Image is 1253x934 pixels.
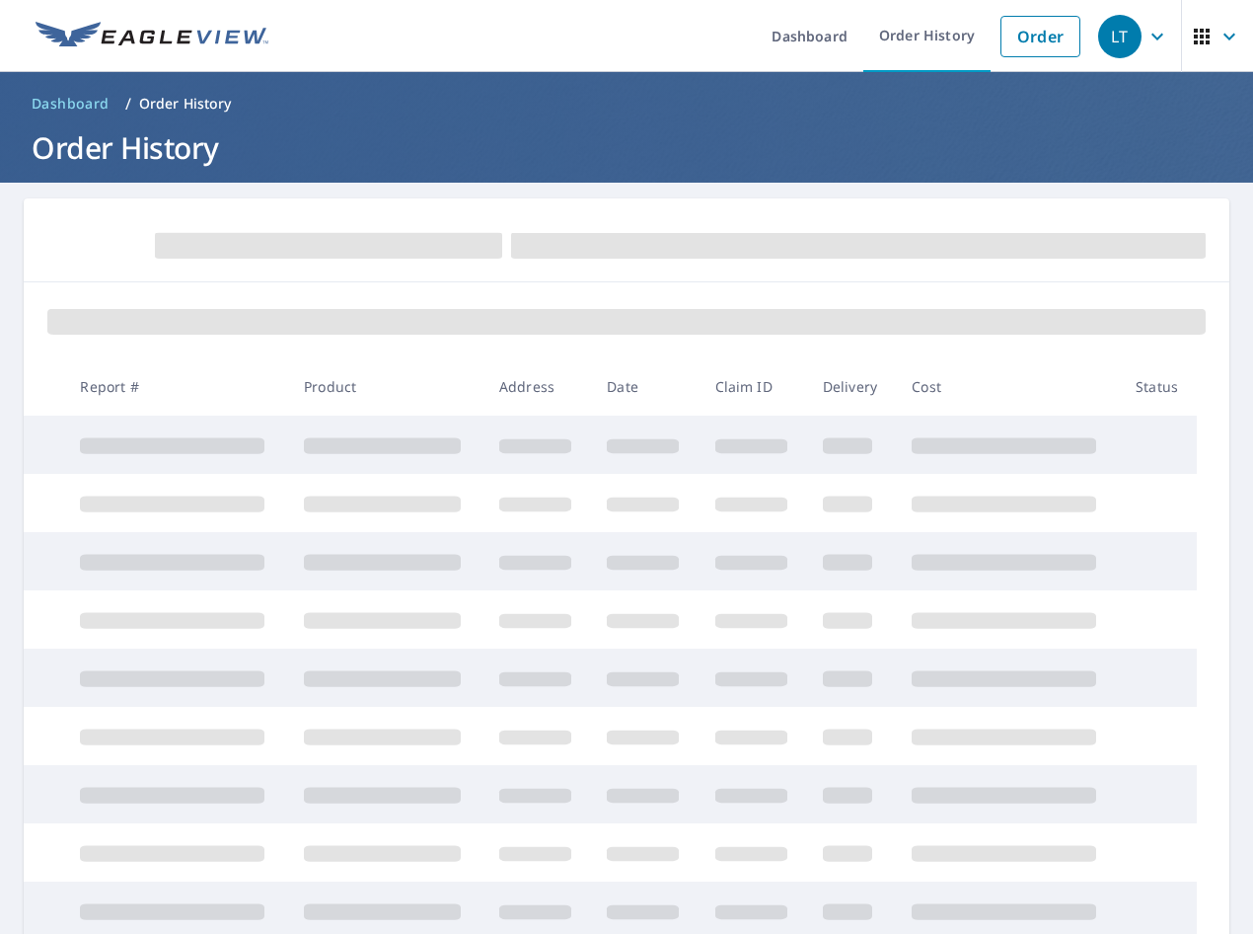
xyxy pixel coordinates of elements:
a: Order [1000,16,1080,57]
img: EV Logo [36,22,268,51]
th: Status [1120,357,1197,416]
th: Address [483,357,591,416]
th: Product [288,357,483,416]
a: Dashboard [24,88,117,119]
th: Date [591,357,699,416]
th: Cost [896,357,1120,416]
nav: breadcrumb [24,88,1229,119]
div: LT [1098,15,1142,58]
th: Claim ID [700,357,807,416]
th: Delivery [807,357,896,416]
li: / [125,92,131,116]
h1: Order History [24,127,1229,168]
span: Dashboard [32,94,110,114]
p: Order History [139,94,232,114]
th: Report # [64,357,288,416]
